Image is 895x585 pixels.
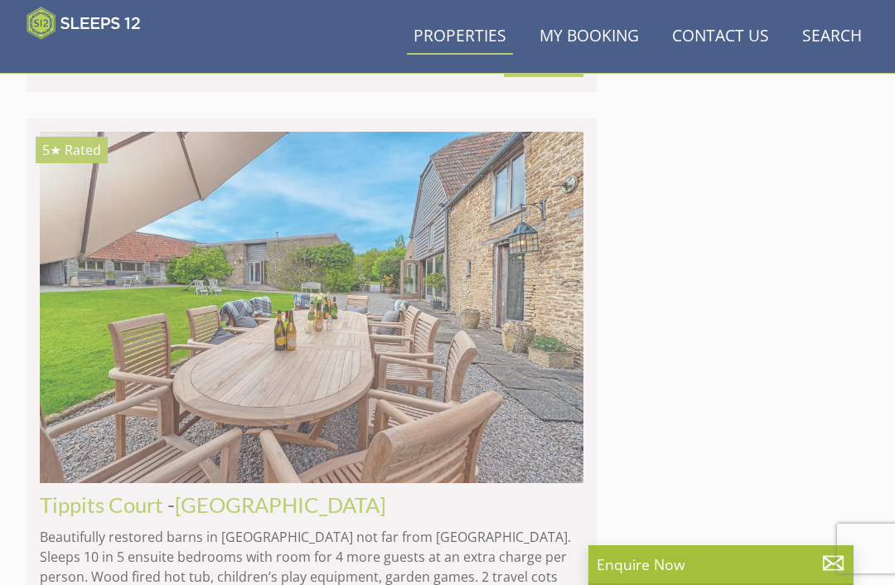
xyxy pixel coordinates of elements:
[597,554,845,575] p: Enquire Now
[796,18,868,56] a: Search
[40,492,163,517] a: Tippits Court
[167,492,386,517] span: -
[533,18,646,56] a: My Booking
[18,50,192,64] iframe: Customer reviews powered by Trustpilot
[175,492,386,517] a: [GEOGRAPHIC_DATA]
[65,141,101,159] span: Rated
[40,132,583,483] a: 5★ Rated
[40,132,583,483] img: tippits-court-somerset-sleeps-12-garden.original.jpg
[407,18,513,56] a: Properties
[42,141,61,159] span: Tippits Court has a 5 star rating under the Quality in Tourism Scheme
[665,18,776,56] a: Contact Us
[27,7,141,40] img: Sleeps 12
